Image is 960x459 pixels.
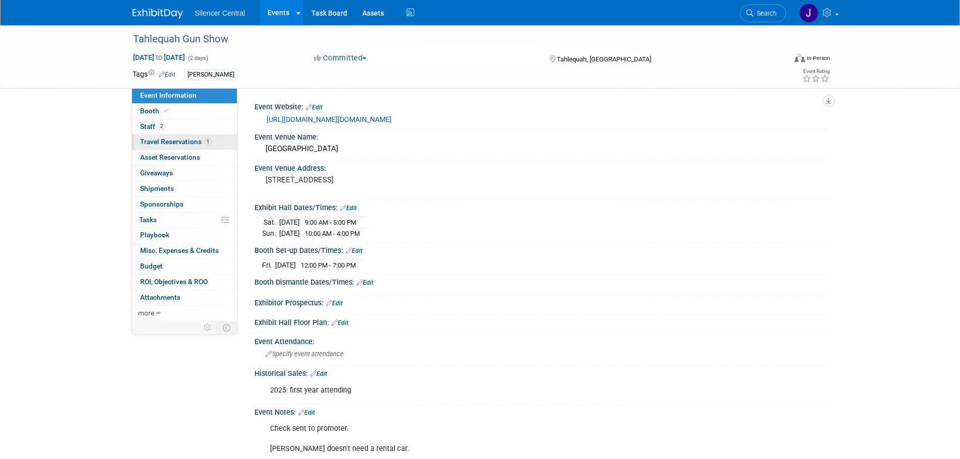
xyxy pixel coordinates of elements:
[140,107,171,115] span: Booth
[346,247,362,254] a: Edit
[138,309,154,317] span: more
[266,350,344,358] span: Specify event attendance
[184,70,237,80] div: [PERSON_NAME]
[159,71,175,78] a: Edit
[132,243,237,258] a: Misc. Expenses & Credits
[132,119,237,135] a: Staff2
[254,295,828,308] div: Exhibitor Prospectus:
[133,69,175,81] td: Tags
[279,228,300,239] td: [DATE]
[254,334,828,347] div: Event Attendance:
[266,175,482,184] pre: [STREET_ADDRESS]
[262,260,275,271] td: Fri.
[140,169,173,177] span: Giveaways
[795,54,805,62] img: Format-Inperson.png
[254,243,828,256] div: Booth Set-up Dates/Times:
[275,260,296,271] td: [DATE]
[130,30,771,48] div: Tahlequah Gun Show
[802,69,829,74] div: Event Rating
[262,228,279,239] td: Sun.
[132,228,237,243] a: Playbook
[298,409,315,416] a: Edit
[132,306,237,321] a: more
[132,104,237,119] a: Booth
[279,217,300,228] td: [DATE]
[132,135,237,150] a: Travel Reservations1
[140,231,169,239] span: Playbook
[133,53,185,62] span: [DATE] [DATE]
[140,278,208,286] span: ROI, Objectives & ROO
[557,55,651,63] span: Tahlequah, [GEOGRAPHIC_DATA]
[132,150,237,165] a: Asset Reservations
[158,122,165,130] span: 2
[263,380,717,401] div: 2025: first year attending
[727,52,830,68] div: Event Format
[164,108,169,113] i: Booth reservation complete
[753,10,777,17] span: Search
[254,161,828,173] div: Event Venue Address:
[133,9,183,19] img: ExhibitDay
[132,181,237,196] a: Shipments
[140,122,165,130] span: Staff
[306,104,323,111] a: Edit
[139,216,157,224] span: Tasks
[301,261,356,269] span: 12:00 PM - 7:00 PM
[132,259,237,274] a: Budget
[267,115,392,123] a: [URL][DOMAIN_NAME][DOMAIN_NAME]
[254,405,828,418] div: Event Notes:
[154,53,164,61] span: to
[326,300,343,307] a: Edit
[216,321,237,334] td: Toggle Event Tabs
[740,5,786,22] a: Search
[254,200,828,213] div: Exhibit Hall Dates/Times:
[340,205,357,212] a: Edit
[305,219,356,226] span: 9:00 AM - 5:00 PM
[262,217,279,228] td: Sat.
[132,197,237,212] a: Sponsorships
[140,246,219,254] span: Misc. Expenses & Credits
[310,53,370,63] button: Committed
[357,279,373,286] a: Edit
[132,290,237,305] a: Attachments
[332,319,348,326] a: Edit
[262,141,820,157] div: [GEOGRAPHIC_DATA]
[187,55,208,61] span: (2 days)
[140,153,200,161] span: Asset Reservations
[254,99,828,112] div: Event Website:
[254,275,828,288] div: Booth Dismantle Dates/Times:
[254,366,828,379] div: Historical Sales:
[132,213,237,228] a: Tasks
[140,293,180,301] span: Attachments
[254,315,828,328] div: Exhibit Hall Floor Plan:
[263,419,717,459] div: Check sent to promoter. [PERSON_NAME] doesn't need a rental car.
[140,184,174,192] span: Shipments
[799,4,818,23] img: Jessica Crawford
[140,200,183,208] span: Sponsorships
[199,321,217,334] td: Personalize Event Tab Strip
[132,275,237,290] a: ROI, Objectives & ROO
[310,370,327,377] a: Edit
[132,88,237,103] a: Event Information
[806,54,830,62] div: In-Person
[132,166,237,181] a: Giveaways
[204,138,212,146] span: 1
[140,91,197,99] span: Event Information
[254,129,828,142] div: Event Venue Name:
[305,230,360,237] span: 10:00 AM - 4:00 PM
[140,138,212,146] span: Travel Reservations
[140,262,163,270] span: Budget
[195,9,245,17] span: Silencer Central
